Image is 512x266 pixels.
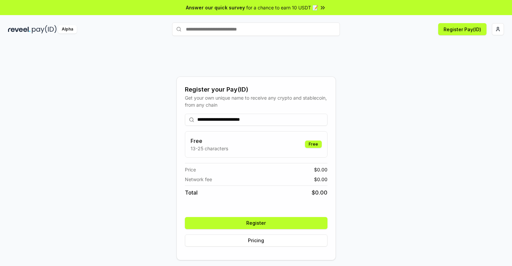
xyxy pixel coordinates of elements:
[185,217,327,229] button: Register
[438,23,487,35] button: Register Pay(ID)
[191,145,228,152] p: 13-25 characters
[246,4,318,11] span: for a chance to earn 10 USDT 📝
[305,141,322,148] div: Free
[185,176,212,183] span: Network fee
[32,25,57,34] img: pay_id
[186,4,245,11] span: Answer our quick survey
[185,85,327,94] div: Register your Pay(ID)
[185,189,198,197] span: Total
[314,166,327,173] span: $ 0.00
[314,176,327,183] span: $ 0.00
[312,189,327,197] span: $ 0.00
[8,25,31,34] img: reveel_dark
[185,234,327,247] button: Pricing
[58,25,77,34] div: Alpha
[185,94,327,108] div: Get your own unique name to receive any crypto and stablecoin, from any chain
[191,137,228,145] h3: Free
[185,166,196,173] span: Price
